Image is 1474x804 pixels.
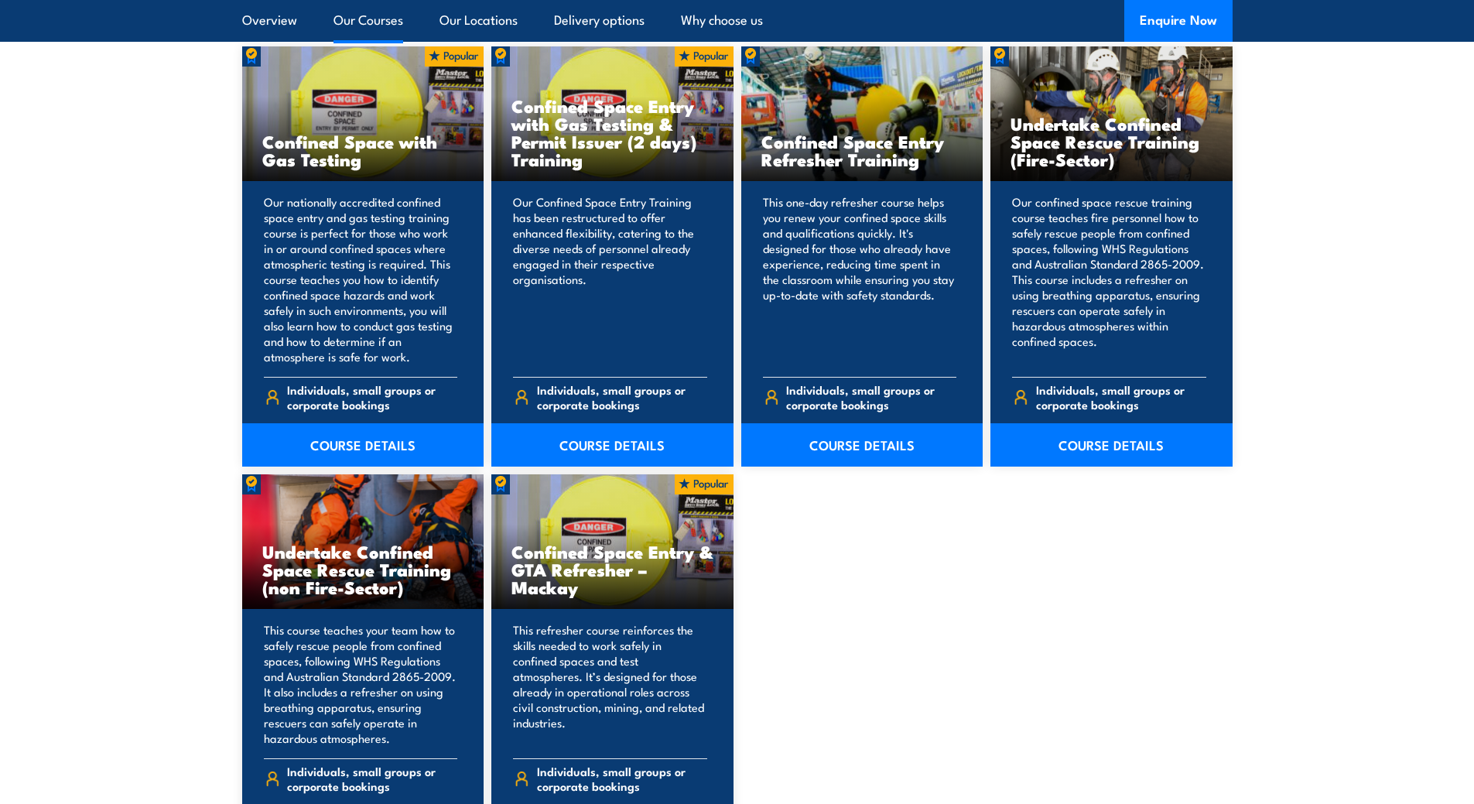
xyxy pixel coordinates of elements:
[264,622,458,746] p: This course teaches your team how to safely rescue people from confined spaces, following WHS Reg...
[761,132,963,168] h3: Confined Space Entry Refresher Training
[287,764,457,793] span: Individuals, small groups or corporate bookings
[1036,382,1206,412] span: Individuals, small groups or corporate bookings
[262,132,464,168] h3: Confined Space with Gas Testing
[287,382,457,412] span: Individuals, small groups or corporate bookings
[511,97,713,168] h3: Confined Space Entry with Gas Testing & Permit Issuer (2 days) Training
[990,423,1233,467] a: COURSE DETAILS
[1012,194,1206,364] p: Our confined space rescue training course teaches fire personnel how to safely rescue people from...
[786,382,956,412] span: Individuals, small groups or corporate bookings
[1011,115,1212,168] h3: Undertake Confined Space Rescue Training (Fire-Sector)
[264,194,458,364] p: Our nationally accredited confined space entry and gas testing training course is perfect for tho...
[513,622,707,746] p: This refresher course reinforces the skills needed to work safely in confined spaces and test atm...
[262,542,464,596] h3: Undertake Confined Space Rescue Training (non Fire-Sector)
[491,423,734,467] a: COURSE DETAILS
[537,764,707,793] span: Individuals, small groups or corporate bookings
[763,194,957,364] p: This one-day refresher course helps you renew your confined space skills and qualifications quick...
[513,194,707,364] p: Our Confined Space Entry Training has been restructured to offer enhanced flexibility, catering t...
[511,542,713,596] h3: Confined Space Entry & GTA Refresher – Mackay
[242,423,484,467] a: COURSE DETAILS
[741,423,983,467] a: COURSE DETAILS
[537,382,707,412] span: Individuals, small groups or corporate bookings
